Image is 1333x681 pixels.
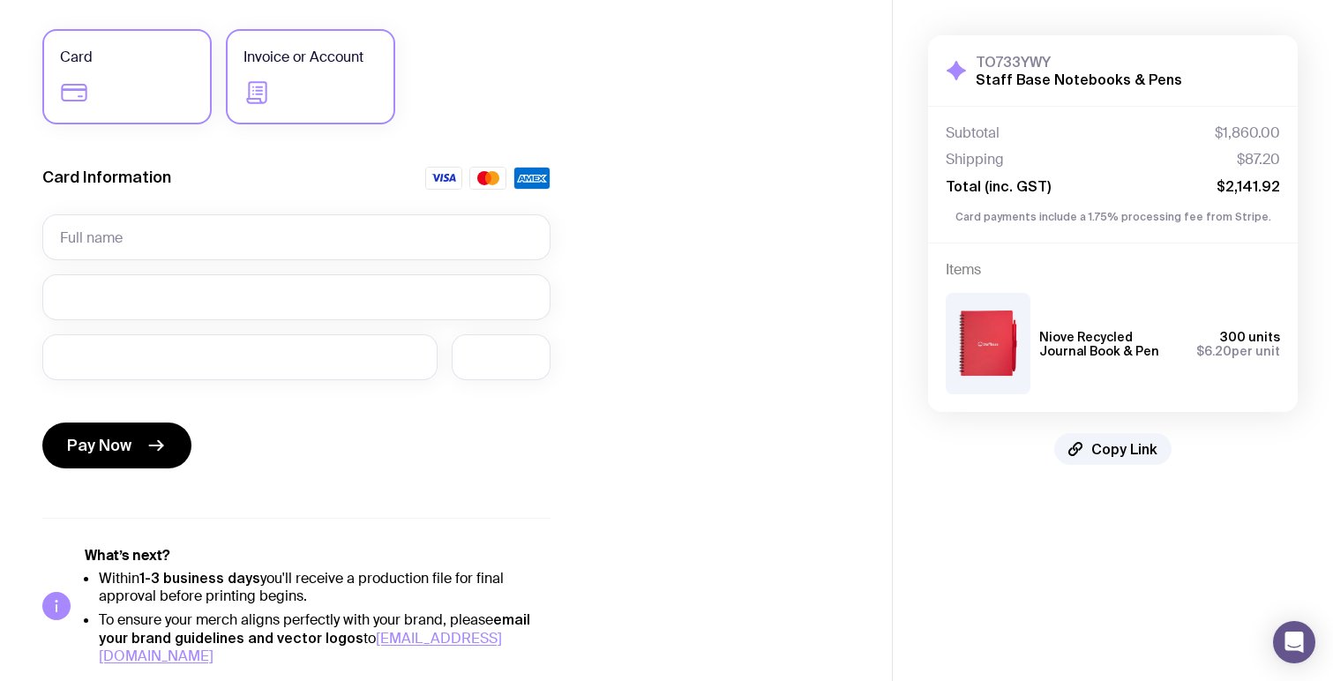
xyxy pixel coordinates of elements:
[243,47,363,68] span: Invoice or Account
[1220,330,1280,344] span: 300 units
[42,214,550,260] input: Full name
[1215,124,1280,142] span: $1,860.00
[1196,344,1232,358] span: $6.20
[946,177,1051,195] span: Total (inc. GST)
[99,611,530,646] strong: email your brand guidelines and vector logos
[1196,344,1280,358] span: per unit
[85,547,550,565] h5: What’s next?
[946,151,1004,168] span: Shipping
[1039,330,1182,358] h3: Niove Recycled Journal Book & Pen
[1091,440,1157,458] span: Copy Link
[99,569,550,605] li: Within you'll receive a production file for final approval before printing begins.
[1217,177,1280,195] span: $2,141.92
[60,348,420,365] iframe: Secure expiration date input frame
[1237,151,1280,168] span: $87.20
[99,629,502,665] a: [EMAIL_ADDRESS][DOMAIN_NAME]
[946,124,1000,142] span: Subtotal
[60,288,533,305] iframe: Secure card number input frame
[42,423,191,468] button: Pay Now
[976,53,1182,71] h3: TO733YWY
[1054,433,1172,465] button: Copy Link
[60,47,93,68] span: Card
[946,261,1280,279] h4: Items
[139,570,260,586] strong: 1-3 business days
[1273,621,1315,663] div: Open Intercom Messenger
[99,610,550,665] li: To ensure your merch aligns perfectly with your brand, please to
[469,348,533,365] iframe: Secure CVC input frame
[67,435,131,456] span: Pay Now
[946,209,1280,225] p: Card payments include a 1.75% processing fee from Stripe.
[42,167,171,188] label: Card Information
[976,71,1182,88] h2: Staff Base Notebooks & Pens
